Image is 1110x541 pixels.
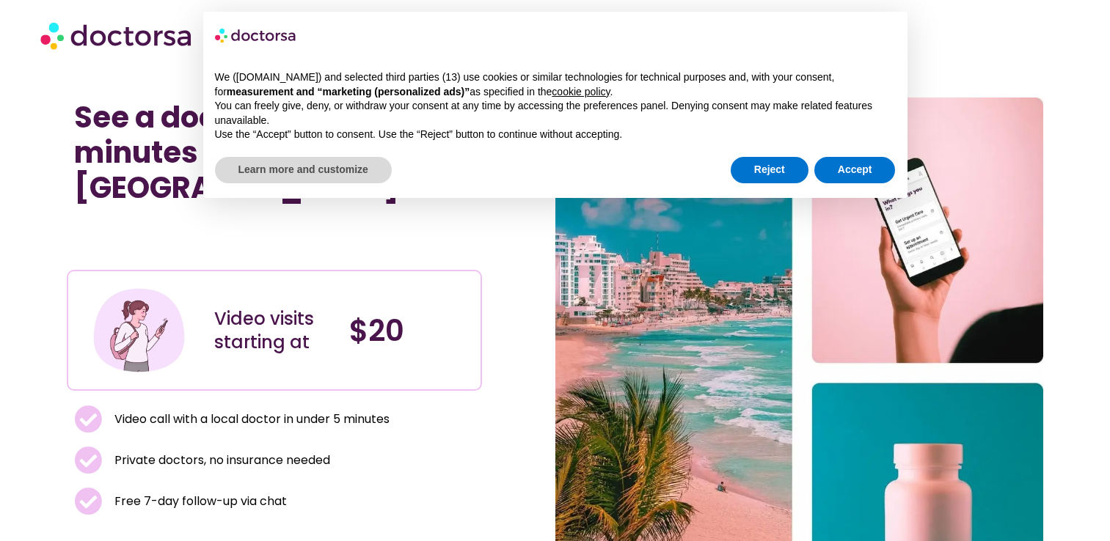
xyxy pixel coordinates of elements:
[74,100,475,205] h1: See a doctor online in minutes in [GEOGRAPHIC_DATA]
[349,313,470,348] h4: $20
[215,157,392,183] button: Learn more and customize
[227,86,470,97] strong: measurement and “marketing (personalized ads)”
[111,409,390,430] span: Video call with a local doctor in under 5 minutes
[731,157,808,183] button: Reject
[74,238,475,255] iframe: Customer reviews powered by Trustpilot
[215,70,896,99] p: We ([DOMAIN_NAME]) and selected third parties (13) use cookies or similar technologies for techni...
[215,99,896,128] p: You can freely give, deny, or withdraw your consent at any time by accessing the preferences pane...
[215,23,297,47] img: logo
[111,491,287,512] span: Free 7-day follow-up via chat
[552,86,610,97] a: cookie policy
[214,307,335,354] div: Video visits starting at
[215,128,896,142] p: Use the “Accept” button to consent. Use the “Reject” button to continue without accepting.
[91,282,187,378] img: Illustration depicting a young woman in a casual outfit, engaged with her smartphone. She has a p...
[74,220,294,238] iframe: Customer reviews powered by Trustpilot
[814,157,896,183] button: Accept
[111,450,330,471] span: Private doctors, no insurance needed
